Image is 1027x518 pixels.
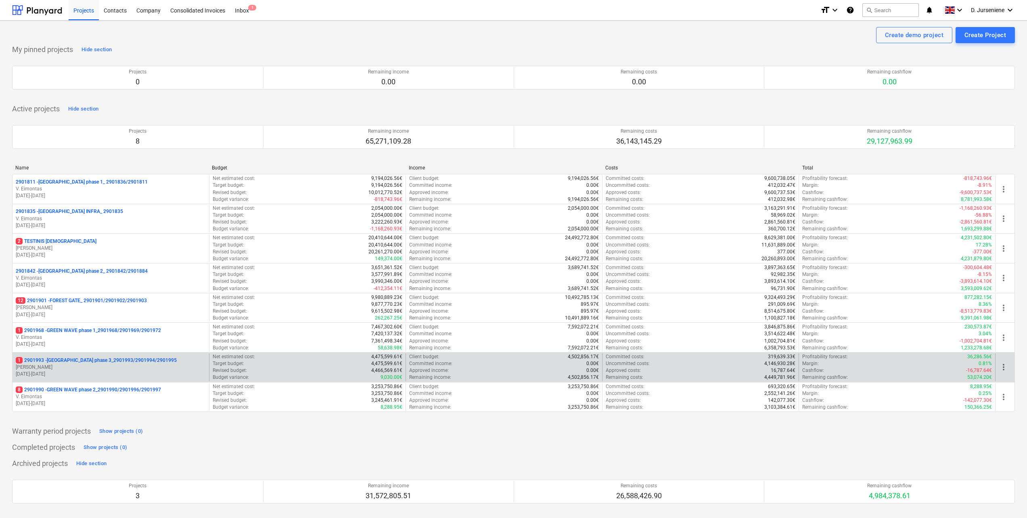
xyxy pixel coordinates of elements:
[802,196,848,203] p: Remaining cashflow :
[846,5,854,15] i: Knowledge base
[606,271,650,278] p: Uncommitted costs :
[16,186,206,192] p: V. Eimontas
[802,212,819,219] p: Margin :
[16,327,206,348] div: 12901968 -GREEN WAVE phase 1_2901968/2901969/2901972V. Eimontas[DATE]-[DATE]
[409,255,451,262] p: Remaining income :
[213,219,247,226] p: Revised budget :
[213,301,244,308] p: Target budget :
[213,294,255,301] p: Net estimated cost :
[764,308,795,315] p: 8,514,675.80€
[409,205,439,212] p: Client budget :
[16,304,206,311] p: [PERSON_NAME]
[764,324,795,330] p: 3,846,875.86€
[213,308,247,315] p: Revised budget :
[606,308,641,315] p: Approved costs :
[16,357,177,364] p: 2901993 - [GEOGRAPHIC_DATA] phase 3_2901993/2901994/2901995
[12,45,73,54] p: My pinned projects
[960,219,992,226] p: -2,861,560.81€
[764,294,795,301] p: 9,324,493.29€
[568,285,599,292] p: 3,689,741.52€
[16,357,206,378] div: 12901993 -[GEOGRAPHIC_DATA] phase 3_2901993/2901994/2901995[PERSON_NAME][DATE]-[DATE]
[368,69,409,75] p: Remaining income
[409,294,439,301] p: Client budget :
[565,294,599,301] p: 10,492,785.13€
[586,271,599,278] p: 0.00€
[409,234,439,241] p: Client budget :
[961,226,992,232] p: 1,693,299.88€
[409,278,449,285] p: Approved income :
[565,234,599,241] p: 24,492,772.80€
[213,255,249,262] p: Budget variance :
[409,285,451,292] p: Remaining income :
[960,308,992,315] p: -8,513,779.83€
[960,205,992,212] p: -1,168,260.93€
[409,345,451,351] p: Remaining income :
[409,308,449,315] p: Approved income :
[66,102,100,115] button: Hide section
[802,219,824,226] p: Cashflow :
[955,5,964,15] i: keyboard_arrow_down
[999,184,1008,194] span: more_vert
[964,294,992,301] p: 877,282.15€
[84,443,127,452] div: Show projects (0)
[409,196,451,203] p: Remaining income :
[975,212,992,219] p: -56.88%
[568,345,599,351] p: 7,592,072.21€
[16,192,206,199] p: [DATE] - [DATE]
[802,308,824,315] p: Cashflow :
[409,175,439,182] p: Client budget :
[409,212,452,219] p: Committed income :
[68,104,98,114] div: Hide section
[16,275,206,282] p: V. Eimontas
[213,285,249,292] p: Budget variance :
[97,425,145,438] button: Show projects (0)
[366,136,411,146] p: 65,271,109.28
[16,179,148,186] p: 2901811 - [GEOGRAPHIC_DATA] phase 1_ 2901836/2901811
[961,234,992,241] p: 4,231,502.80€
[371,264,402,271] p: 3,651,361.52€
[370,226,402,232] p: -1,168,260.93€
[213,226,249,232] p: Budget variance :
[213,242,244,249] p: Target budget :
[568,175,599,182] p: 9,194,026.56€
[371,271,402,278] p: 3,577,991.89€
[862,3,919,17] button: Search
[581,301,599,308] p: 895.97€
[409,324,439,330] p: Client budget :
[16,327,23,334] span: 1
[16,400,206,407] p: [DATE] - [DATE]
[606,205,644,212] p: Committed costs :
[960,189,992,196] p: -9,600,737.53€
[621,69,657,75] p: Remaining costs
[586,219,599,226] p: 0.00€
[764,264,795,271] p: 3,897,363.65€
[82,441,129,454] button: Show projects (0)
[368,249,402,255] p: 20,261,270.00€
[616,136,662,146] p: 36,143,145.29
[565,315,599,322] p: 10,491,889.16€
[764,278,795,285] p: 3,893,614.10€
[867,128,912,135] p: Remaining cashflow
[771,212,795,219] p: 58,969.02€
[16,238,96,245] p: TESTINIS [DEMOGRAPHIC_DATA]
[802,249,824,255] p: Cashflow :
[999,392,1008,402] span: more_vert
[586,242,599,249] p: 0.00€
[764,205,795,212] p: 3,163,291.91€
[12,104,60,114] p: Active projects
[371,353,402,360] p: 4,475,599.61€
[605,165,795,171] div: Costs
[802,255,848,262] p: Remaining cashflow :
[802,324,848,330] p: Profitability forecast :
[802,205,848,212] p: Profitability forecast :
[964,30,1006,40] div: Create Project
[568,226,599,232] p: 2,054,000.00€
[606,175,644,182] p: Committed costs :
[586,189,599,196] p: 0.00€
[768,196,795,203] p: 412,032.98€
[409,219,449,226] p: Approved income :
[16,327,161,334] p: 2901968 - GREEN WAVE phase 1_2901968/2901969/2901972
[16,179,206,199] div: 2901811 -[GEOGRAPHIC_DATA] phase 1_ 2901836/2901811V. Eimontas[DATE]-[DATE]
[16,238,206,259] div: 2TESTINIS [DEMOGRAPHIC_DATA][PERSON_NAME][DATE]-[DATE]
[16,386,161,393] p: 2901990 - GREEN WAVE phase 2_2901990/2901996/2901997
